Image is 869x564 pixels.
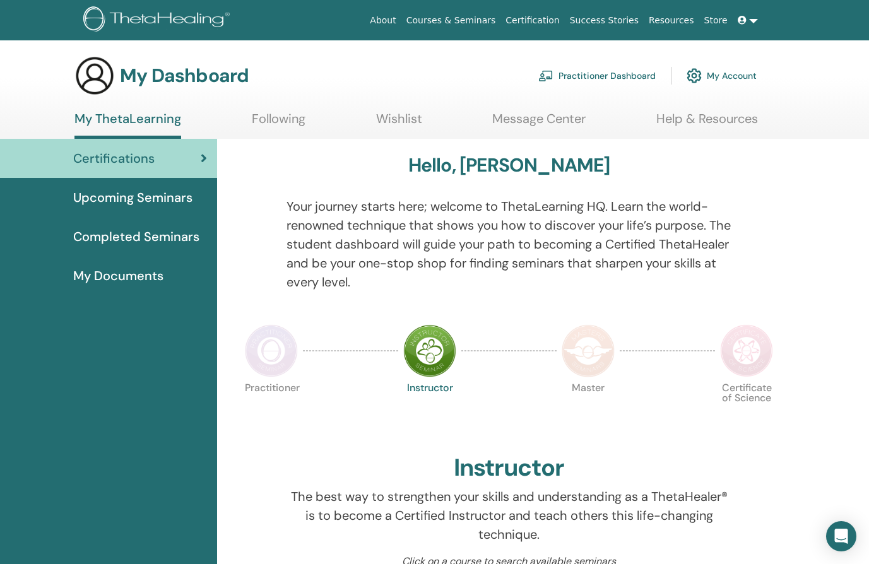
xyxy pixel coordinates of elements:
[120,64,249,87] h3: My Dashboard
[562,383,615,436] p: Master
[287,487,732,544] p: The best way to strengthen your skills and understanding as a ThetaHealer® is to become a Certifi...
[403,383,456,436] p: Instructor
[401,9,501,32] a: Courses & Seminars
[408,154,610,177] h3: Hello, [PERSON_NAME]
[73,266,163,285] span: My Documents
[365,9,401,32] a: About
[565,9,644,32] a: Success Stories
[687,65,702,86] img: cog.svg
[538,62,656,90] a: Practitioner Dashboard
[492,111,586,136] a: Message Center
[656,111,758,136] a: Help & Resources
[720,324,773,377] img: Certificate of Science
[73,149,155,168] span: Certifications
[73,188,192,207] span: Upcoming Seminars
[83,6,234,35] img: logo.png
[699,9,733,32] a: Store
[73,227,199,246] span: Completed Seminars
[245,324,298,377] img: Practitioner
[826,521,856,551] div: Open Intercom Messenger
[562,324,615,377] img: Master
[500,9,564,32] a: Certification
[403,324,456,377] img: Instructor
[720,383,773,436] p: Certificate of Science
[245,383,298,436] p: Practitioner
[454,454,564,483] h2: Instructor
[74,56,115,96] img: generic-user-icon.jpg
[376,111,422,136] a: Wishlist
[252,111,305,136] a: Following
[538,70,553,81] img: chalkboard-teacher.svg
[644,9,699,32] a: Resources
[687,62,757,90] a: My Account
[287,197,732,291] p: Your journey starts here; welcome to ThetaLearning HQ. Learn the world-renowned technique that sh...
[74,111,181,139] a: My ThetaLearning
